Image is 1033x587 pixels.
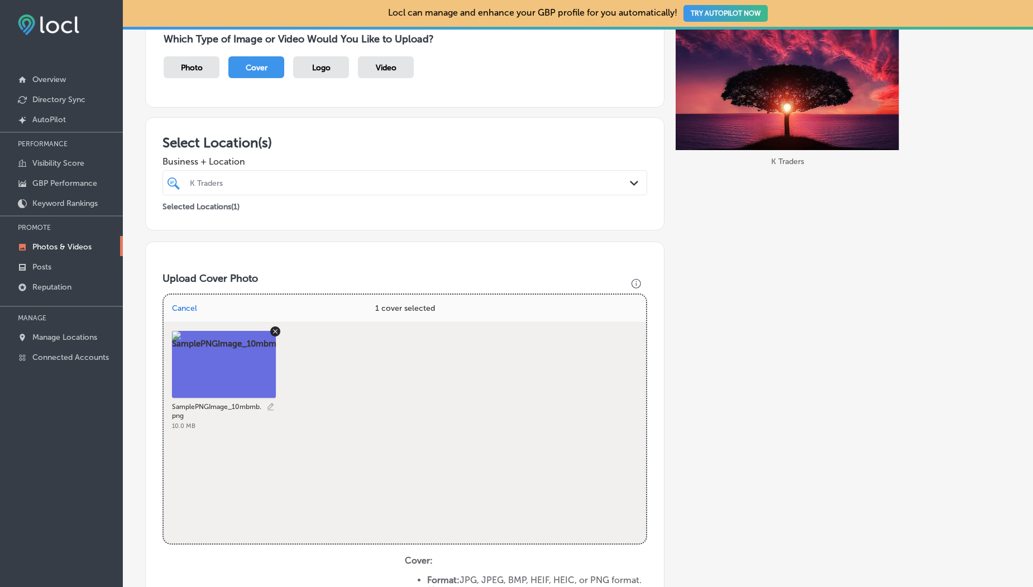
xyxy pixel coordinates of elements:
[169,301,200,316] button: Cancel
[32,179,97,188] p: GBP Performance
[172,403,264,420] div: SamplePNGImage_10mbmb.png
[32,333,97,342] p: Manage Locations
[267,403,276,412] button: Edit file SamplePNGImage_10mbmb.png
[172,423,195,429] div: 10.0 MB
[270,326,280,336] button: Remove file
[32,95,85,104] p: Directory Sync
[676,25,899,150] img: Business Cover
[32,158,84,168] p: Visibility Score
[32,199,98,208] p: Keyword Rankings
[162,293,647,545] div: Uppy Dashboard
[676,157,899,166] div: K Traders
[427,575,460,585] strong: Format:
[312,63,331,73] span: Logo
[246,63,267,73] span: Cover
[32,75,66,84] p: Overview
[164,33,646,45] h3: Which Type of Image or Video Would You Like to Upload?
[321,295,489,323] div: 1 cover selected
[427,575,647,585] li: JPG, JPEG, BMP, HEIF, HEIC, or PNG format.
[405,555,433,566] strong: Cover:
[32,262,51,272] p: Posts
[181,63,203,73] span: Photo
[18,15,79,35] img: fda3e92497d09a02dc62c9cd864e3231.png
[162,156,647,167] span: Business + Location
[32,242,92,252] p: Photos & Videos
[162,198,240,211] p: Selected Locations ( 1 )
[32,282,71,292] p: Reputation
[172,331,276,398] img: SamplePNGImage_10mbmb.png
[376,63,396,73] span: Video
[32,353,109,362] p: Connected Accounts
[32,115,66,124] p: AutoPilot
[683,5,768,22] button: TRY AUTOPILOT NOW
[162,134,647,151] h3: Select Location(s)
[190,178,631,187] div: K Traders
[162,272,647,285] h3: Upload Cover Photo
